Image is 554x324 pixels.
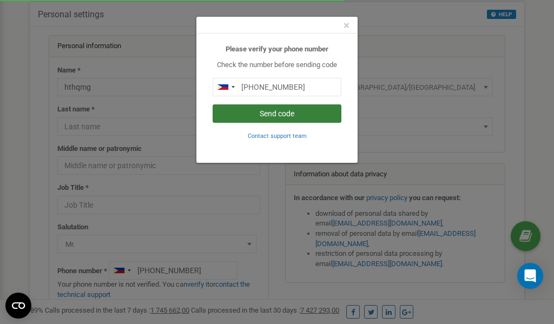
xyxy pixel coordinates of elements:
[344,20,349,31] button: Close
[5,293,31,319] button: Open CMP widget
[213,60,341,70] p: Check the number before sending code
[248,133,307,140] small: Contact support team
[226,45,328,53] b: Please verify your phone number
[213,78,341,96] input: 0905 123 4567
[517,263,543,289] div: Open Intercom Messenger
[344,19,349,32] span: ×
[248,131,307,140] a: Contact support team
[213,104,341,123] button: Send code
[213,78,238,96] div: Telephone country code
